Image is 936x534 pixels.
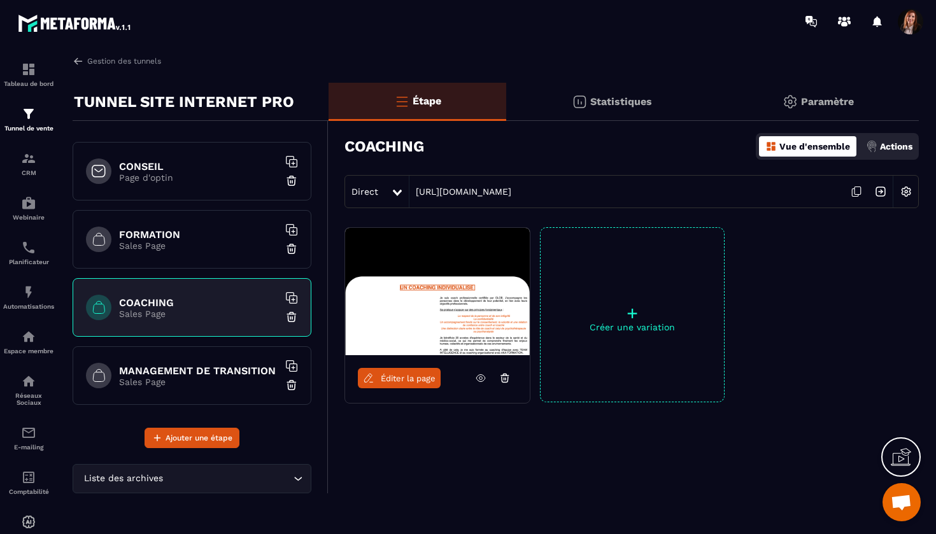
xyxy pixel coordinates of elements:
img: automations [21,195,36,211]
span: Direct [351,186,378,197]
p: Vue d'ensemble [779,141,850,151]
p: Espace membre [3,348,54,355]
p: + [541,304,724,322]
a: accountantaccountantComptabilité [3,460,54,505]
a: Ouvrir le chat [883,483,921,521]
img: social-network [21,374,36,389]
a: [URL][DOMAIN_NAME] [409,186,511,197]
p: Réseaux Sociaux [3,392,54,406]
p: Tunnel de vente [3,125,54,132]
span: Ajouter une étape [166,432,232,444]
input: Search for option [166,472,290,486]
img: formation [21,151,36,166]
img: accountant [21,470,36,485]
img: bars-o.4a397970.svg [394,94,409,109]
p: Sales Page [119,377,278,387]
h6: FORMATION [119,228,278,241]
a: formationformationTableau de bord [3,52,54,97]
p: Page d'optin [119,172,278,183]
h6: CONSEIL [119,160,278,172]
div: Search for option [73,464,311,493]
a: Gestion des tunnels [73,55,161,67]
a: schedulerschedulerPlanificateur [3,230,54,275]
h6: COACHING [119,297,278,309]
img: trash [285,174,298,187]
p: Sales Page [119,241,278,251]
p: Actions [880,141,912,151]
p: Planificateur [3,258,54,265]
p: Sales Page [119,309,278,319]
img: automations [21,514,36,530]
p: Tableau de bord [3,80,54,87]
a: social-networksocial-networkRéseaux Sociaux [3,364,54,416]
p: E-mailing [3,444,54,451]
p: Webinaire [3,214,54,221]
img: setting-w.858f3a88.svg [894,179,918,204]
img: automations [21,329,36,344]
a: emailemailE-mailing [3,416,54,460]
img: formation [21,106,36,122]
a: automationsautomationsEspace membre [3,320,54,364]
img: setting-gr.5f69749f.svg [783,94,798,109]
img: actions.d6e523a2.png [866,141,877,152]
span: Liste des archives [81,472,166,486]
img: trash [285,242,298,255]
h6: MANAGEMENT DE TRANSITION [119,365,278,377]
p: Statistiques [590,95,652,108]
img: trash [285,379,298,391]
a: automationsautomationsWebinaire [3,186,54,230]
img: scheduler [21,240,36,255]
img: automations [21,285,36,300]
img: email [21,425,36,440]
p: Créer une variation [541,322,724,332]
p: Étape [413,95,441,107]
img: dashboard-orange.40269519.svg [765,141,777,152]
a: formationformationCRM [3,141,54,186]
img: image [345,228,530,355]
img: trash [285,311,298,323]
p: CRM [3,169,54,176]
p: Comptabilité [3,488,54,495]
a: formationformationTunnel de vente [3,97,54,141]
img: logo [18,11,132,34]
p: TUNNEL SITE INTERNET PRO [74,89,294,115]
button: Ajouter une étape [145,428,239,448]
img: arrow [73,55,84,67]
p: Automatisations [3,303,54,310]
p: Paramètre [801,95,854,108]
img: formation [21,62,36,77]
img: stats.20deebd0.svg [572,94,587,109]
a: Éditer la page [358,368,441,388]
h3: COACHING [344,137,424,155]
img: arrow-next.bcc2205e.svg [869,179,893,204]
a: automationsautomationsAutomatisations [3,275,54,320]
span: Éditer la page [381,374,436,383]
